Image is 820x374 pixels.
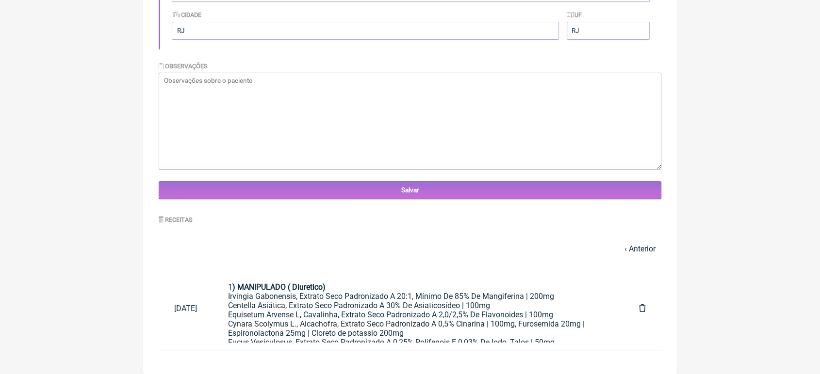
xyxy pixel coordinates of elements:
[159,238,661,259] nav: pager
[228,319,608,338] div: Cynara Scolymus L., Alcachofra, Extrato Seco Padronizado A 0,5% Cinarina | 100mg, Furosemida 20mg...
[232,282,326,292] strong: ) MANIPULADO ( Diuretico)
[228,310,608,319] div: Equisetum Arvense L, Cavalinha, Extrato Seco Padronizado A 2,0/2,5% De Flavonoides | 100mg
[159,296,213,321] a: [DATE]
[159,181,661,199] input: Salvar
[567,11,582,18] label: UF
[172,11,201,18] label: Cidade
[159,216,193,223] label: Receitas
[624,244,656,253] a: ‹ Anterior
[228,301,608,310] div: Centella Asiática, Extrato Seco Padronizado A 30% De Asiaticosídeo | 100mg
[172,22,559,40] input: Cidade
[228,338,608,347] div: Fucus Vesiculosus, Extrato Seco Padronizado A 0,25% Polifenois E 0,03% De Iodo, Talos | 50mg
[228,292,608,301] div: Irvingia Gabonensis, Extrato Seco Padronizado A 20:1, Mínimo De 85% De Mangiferina | 200mg
[213,275,623,343] a: 1) MANIPULADO ( Diuretico)Irvingia Gabonensis, Extrato Seco Padronizado A 20:1, Mínimo De 85% De ...
[567,22,650,40] input: UF
[228,282,608,292] div: 1
[159,62,208,70] label: Observações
